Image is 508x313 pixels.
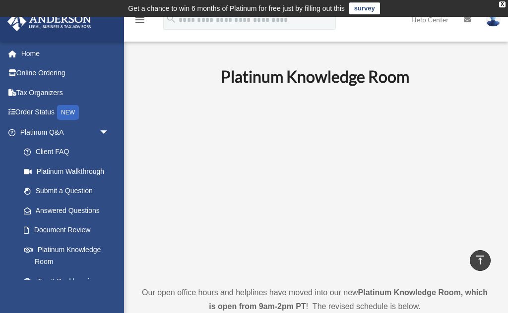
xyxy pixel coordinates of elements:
[14,201,124,220] a: Answered Questions
[7,44,124,63] a: Home
[14,181,124,201] a: Submit a Question
[470,250,491,271] a: vertical_align_top
[14,161,124,181] a: Platinum Walkthrough
[128,2,345,14] div: Get a chance to win 6 months of Platinum for free just by filling out this
[209,288,488,311] strong: Platinum Knowledge Room, which is open from 9am-2pm PT
[14,142,124,162] a: Client FAQ
[14,271,124,303] a: Tax & Bookkeeping Packages
[486,12,501,27] img: User Pic
[134,14,146,26] i: menu
[474,254,486,266] i: vertical_align_top
[349,2,380,14] a: survey
[7,103,124,123] a: Order StatusNEW
[14,220,124,240] a: Document Review
[99,122,119,143] span: arrow_drop_down
[499,1,506,7] div: close
[57,105,79,120] div: NEW
[7,83,124,103] a: Tax Organizers
[7,63,124,83] a: Online Ordering
[134,17,146,26] a: menu
[14,240,119,271] a: Platinum Knowledge Room
[166,100,464,267] iframe: 231110_Toby_KnowledgeRoom
[221,67,409,86] b: Platinum Knowledge Room
[4,12,94,31] img: Anderson Advisors Platinum Portal
[166,13,177,24] i: search
[7,122,124,142] a: Platinum Q&Aarrow_drop_down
